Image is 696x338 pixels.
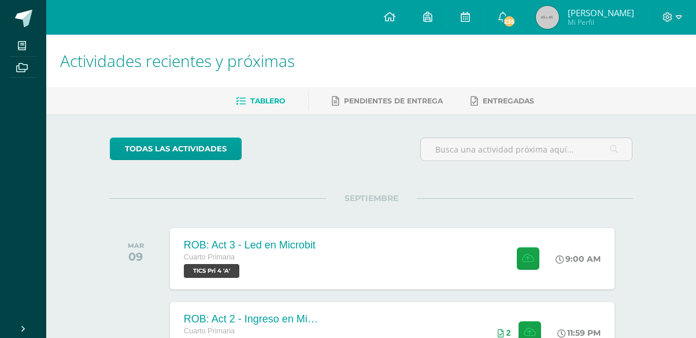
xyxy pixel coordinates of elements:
div: Archivos entregados [498,328,511,337]
a: Entregadas [471,92,534,110]
span: Tablero [250,96,285,105]
span: Actividades recientes y próximas [60,50,295,72]
img: 45x45 [536,6,559,29]
span: Cuarto Primaria [184,253,235,261]
div: 09 [128,250,144,263]
div: MAR [128,242,144,250]
span: Mi Perfil [568,17,634,27]
div: ROB: Act 2 - Ingreso en Microbit [184,313,323,325]
span: 235 [503,15,516,28]
span: Cuarto Primaria [184,327,235,335]
a: todas las Actividades [110,138,242,160]
span: SEPTIEMBRE [326,193,417,203]
span: Entregadas [483,96,534,105]
a: Pendientes de entrega [332,92,443,110]
div: 9:00 AM [556,254,601,264]
div: ROB: Act 3 - Led en Microbit [184,239,316,251]
a: Tablero [236,92,285,110]
span: 2 [506,328,511,337]
span: [PERSON_NAME] [568,7,634,18]
span: TICS Pri 4 'A' [184,264,239,278]
input: Busca una actividad próxima aquí... [421,138,632,161]
div: 11:59 PM [557,328,601,338]
span: Pendientes de entrega [344,96,443,105]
